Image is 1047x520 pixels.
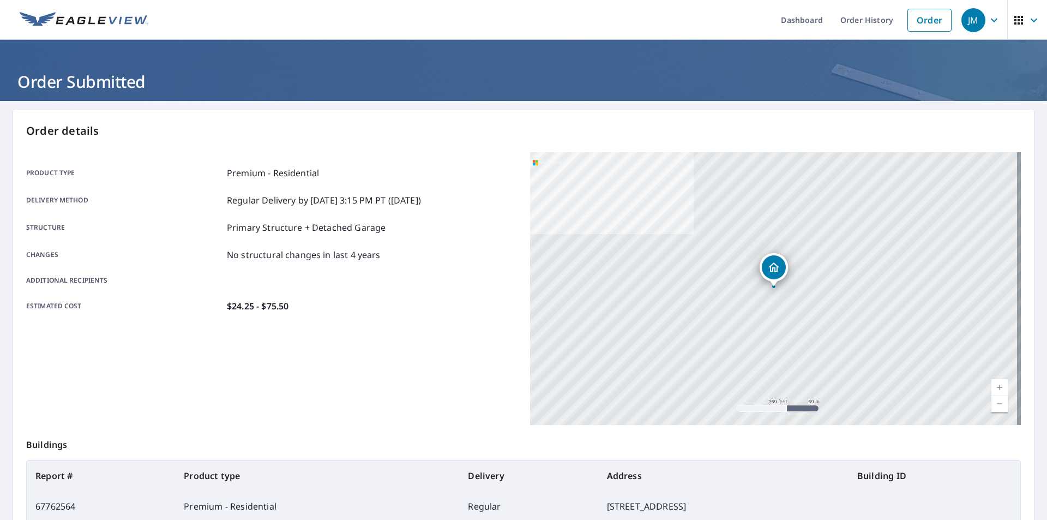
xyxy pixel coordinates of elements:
[26,425,1021,460] p: Buildings
[26,194,222,207] p: Delivery method
[227,194,421,207] p: Regular Delivery by [DATE] 3:15 PM PT ([DATE])
[598,461,849,491] th: Address
[26,123,1021,139] p: Order details
[26,300,222,313] p: Estimated cost
[26,166,222,180] p: Product type
[991,396,1008,412] a: Current Level 17, Zoom Out
[227,248,381,261] p: No structural changes in last 4 years
[991,379,1008,396] a: Current Level 17, Zoom In
[760,253,788,287] div: Dropped pin, building 1, Residential property, W2396 Valleywood Ln Appleton, WI 54915
[27,461,175,491] th: Report #
[26,248,222,261] p: Changes
[227,300,288,313] p: $24.25 - $75.50
[227,166,319,180] p: Premium - Residential
[13,70,1034,93] h1: Order Submitted
[175,461,459,491] th: Product type
[26,276,222,285] p: Additional recipients
[907,9,952,32] a: Order
[961,8,985,32] div: JM
[26,221,222,234] p: Structure
[849,461,1020,491] th: Building ID
[227,221,386,234] p: Primary Structure + Detached Garage
[20,12,148,28] img: EV Logo
[459,461,598,491] th: Delivery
